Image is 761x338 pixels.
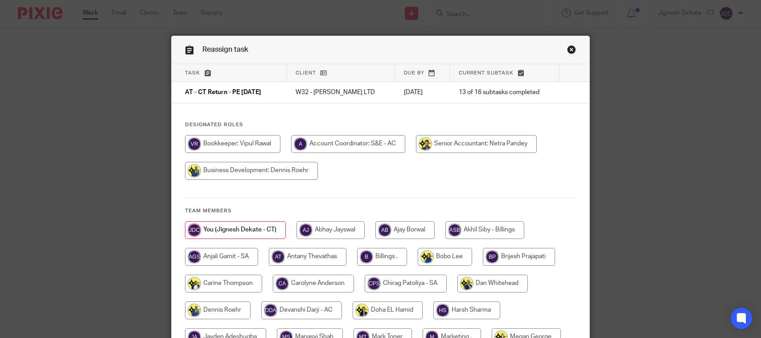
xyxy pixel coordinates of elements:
[185,70,200,75] span: Task
[404,70,424,75] span: Due by
[450,82,559,103] td: 13 of 16 subtasks completed
[567,45,576,57] a: Close this dialog window
[185,121,576,128] h4: Designated Roles
[185,207,576,214] h4: Team members
[459,70,514,75] span: Current subtask
[202,46,248,53] span: Reassign task
[296,70,316,75] span: Client
[185,90,261,96] span: AT - CT Return - PE [DATE]
[404,88,441,97] p: [DATE]
[296,88,386,97] p: W32 - [PERSON_NAME] LTD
